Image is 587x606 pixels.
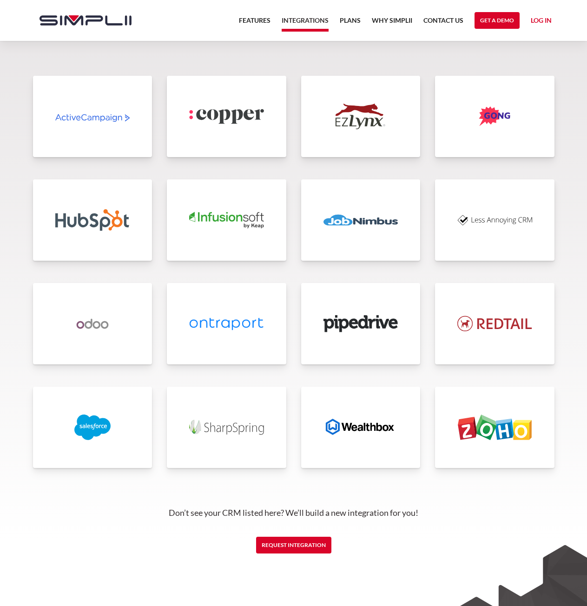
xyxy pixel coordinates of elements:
a: Request Integration [256,537,331,553]
a: Contact US [423,15,463,32]
a: Log in [531,15,552,29]
p: Don’t see your CRM listed here? We’ll build a new integration for you! [30,507,557,518]
a: Integrations [282,15,329,32]
a: Why Simplii [372,15,412,32]
img: Simplii [40,15,132,26]
a: Features [239,15,270,32]
a: Plans [340,15,361,32]
a: Get a Demo [475,12,520,29]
